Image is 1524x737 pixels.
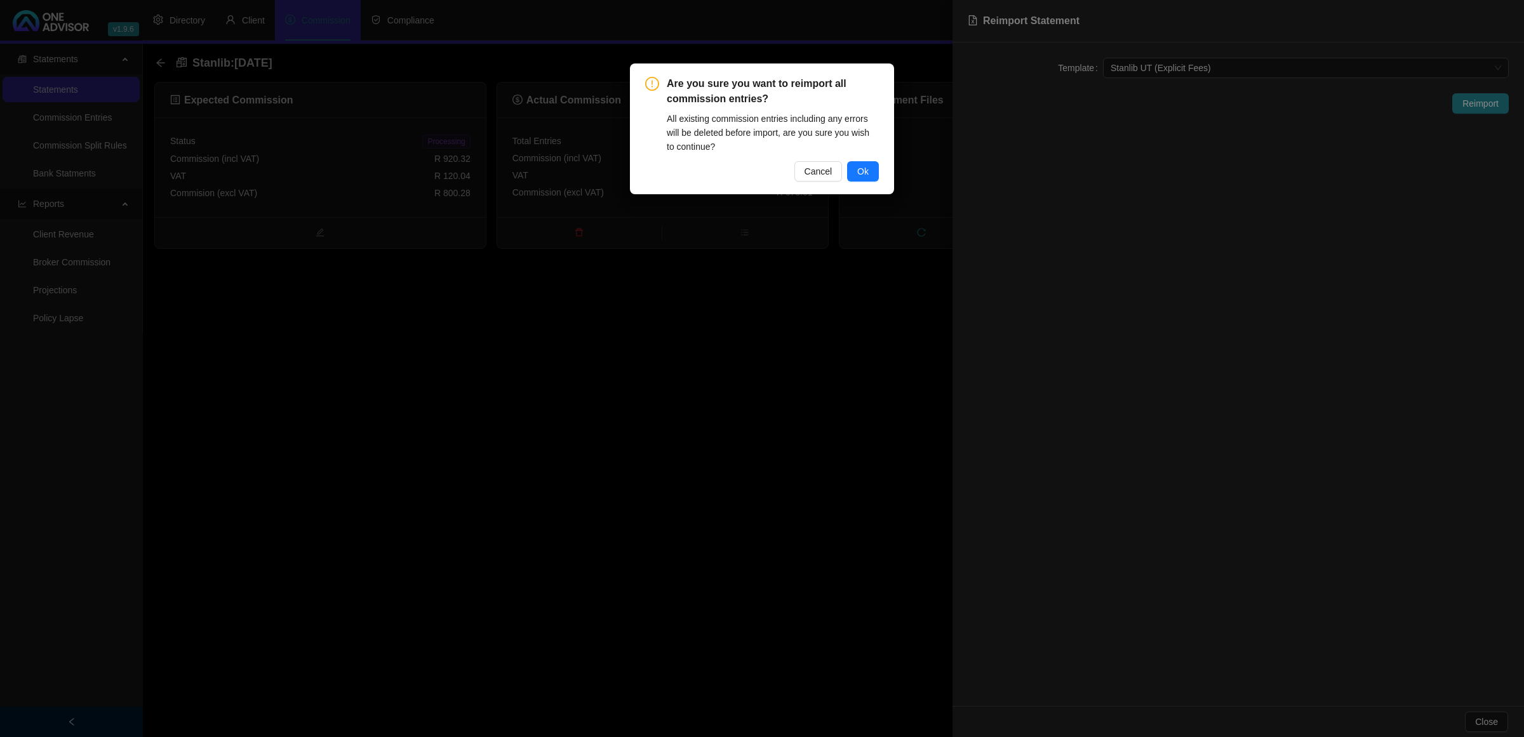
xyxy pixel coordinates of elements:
[847,161,879,182] button: Ok
[805,164,832,178] span: Cancel
[667,112,879,154] div: All existing commission entries including any errors will be deleted before import, are you sure ...
[667,76,879,107] span: Are you sure you want to reimport all commission entries?
[794,161,843,182] button: Cancel
[857,164,869,178] span: Ok
[645,77,659,91] span: exclamation-circle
